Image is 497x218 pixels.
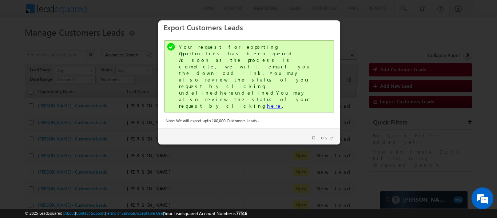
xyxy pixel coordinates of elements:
span: © 2025 LeadSquared | | | | | [25,210,247,217]
div: Note: We will export upto 100,000 Customers Leads . [166,118,333,124]
a: here [267,103,282,109]
a: Close [312,134,335,141]
span: Your Leadsquared Account Number is [164,211,247,216]
img: d_60004797649_company_0_60004797649 [12,38,31,48]
div: Chat with us now [38,38,122,48]
em: Start Chat [99,168,132,178]
a: Contact Support [76,211,105,215]
h3: Export Customers Leads [163,21,335,33]
div: Minimize live chat window [119,4,137,21]
div: Your request for exporting Opportunities has been queued. As soon as the process is complete, we ... [179,44,321,109]
span: 77516 [236,211,247,216]
a: Acceptable Use [135,211,163,215]
a: Terms of Service [106,211,134,215]
textarea: Type your message and hit 'Enter' [9,67,133,162]
a: About [64,211,75,215]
